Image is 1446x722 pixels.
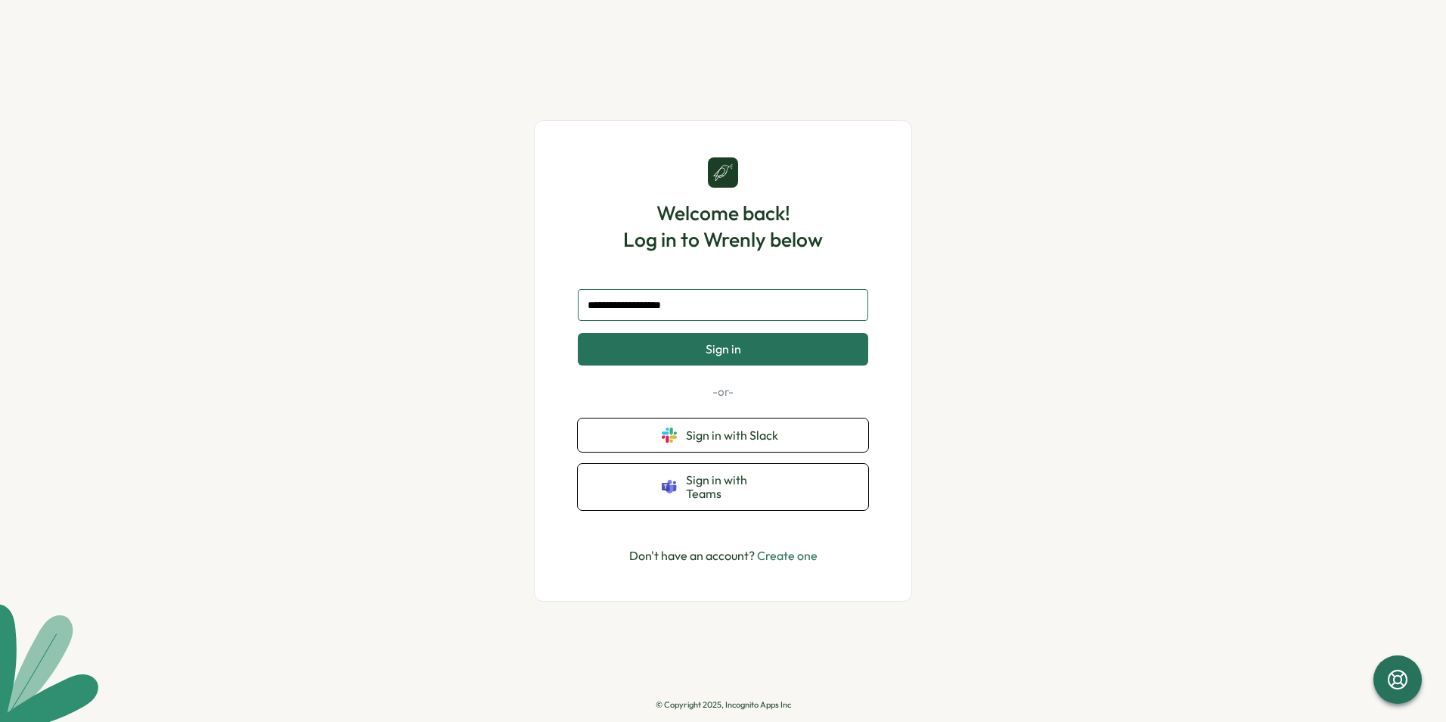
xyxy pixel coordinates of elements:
h1: Welcome back! Log in to Wrenly below [623,200,823,253]
button: Sign in with Slack [578,419,868,452]
p: -or- [578,384,868,400]
button: Sign in with Teams [578,464,868,510]
p: © Copyright 2025, Incognito Apps Inc [656,700,791,710]
span: Sign in with Teams [686,473,784,501]
span: Sign in with Slack [686,428,784,442]
span: Sign in [706,342,741,356]
a: Create one [757,548,818,563]
button: Sign in [578,333,868,365]
p: Don't have an account? [629,546,818,565]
